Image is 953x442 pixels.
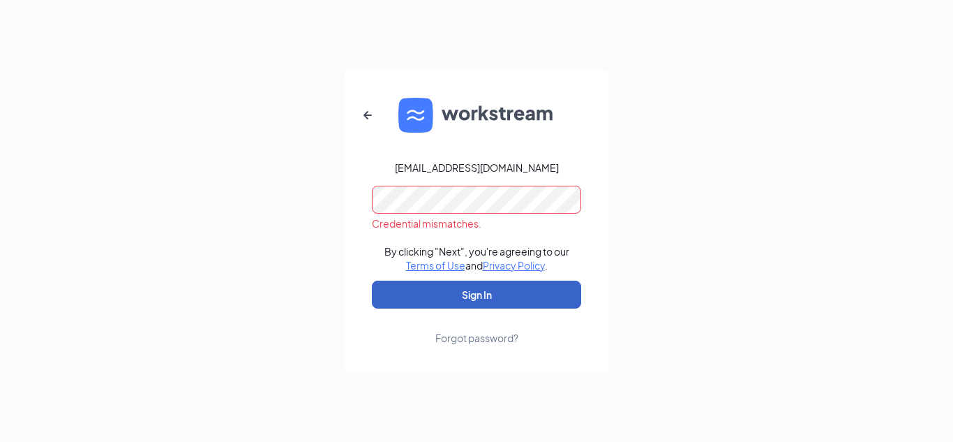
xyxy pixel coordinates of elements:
button: Sign In [372,281,581,309]
div: By clicking "Next", you're agreeing to our and . [384,244,569,272]
svg: ArrowLeftNew [359,107,376,124]
a: Forgot password? [435,309,518,345]
img: WS logo and Workstream text [398,98,555,133]
div: Forgot password? [435,331,518,345]
a: Privacy Policy [483,259,545,272]
div: Credential mismatches. [372,216,581,230]
a: Terms of Use [406,259,465,272]
button: ArrowLeftNew [351,98,384,132]
div: [EMAIL_ADDRESS][DOMAIN_NAME] [395,161,559,175]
